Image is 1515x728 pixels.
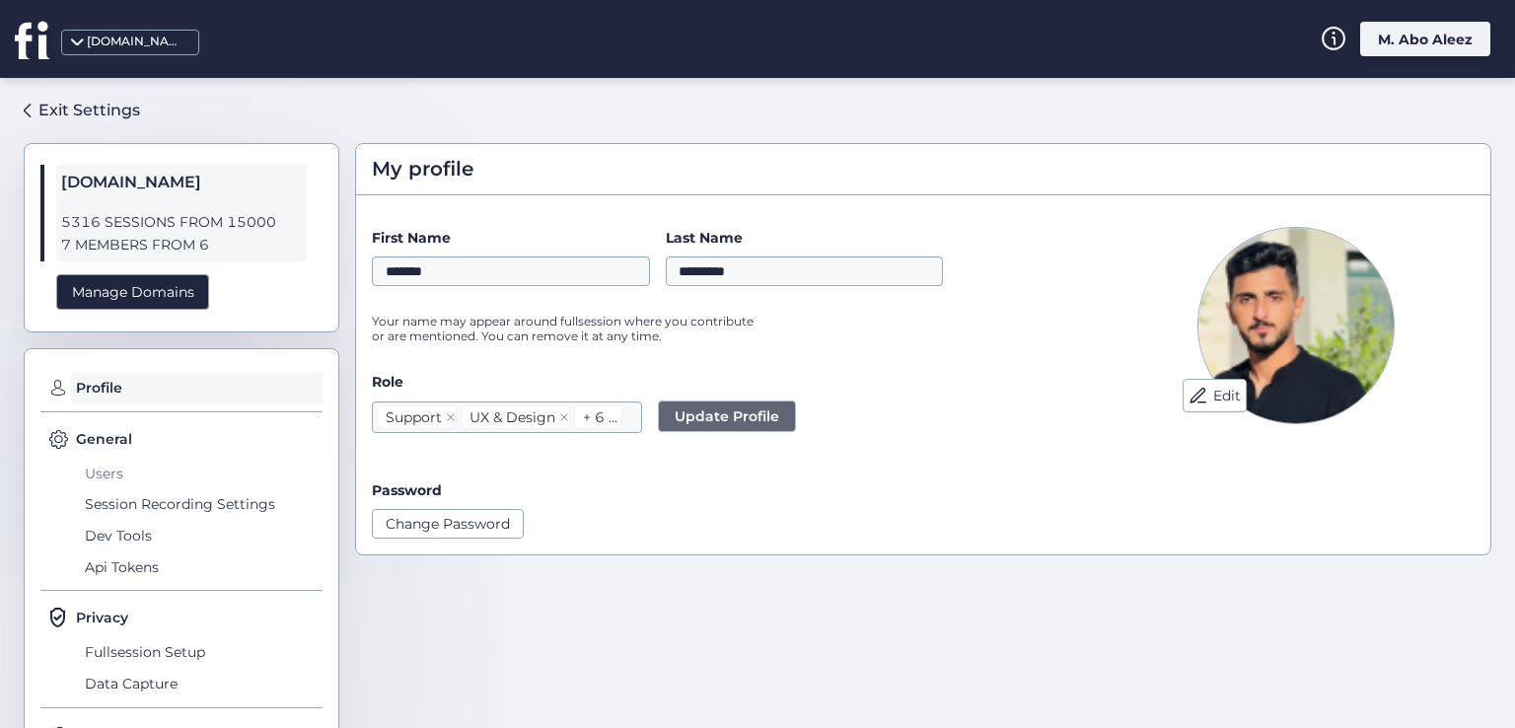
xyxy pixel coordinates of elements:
[372,227,650,249] label: First Name
[24,94,140,127] a: Exit Settings
[461,405,570,429] nz-select-item: UX & Design
[38,98,140,122] div: Exit Settings
[61,170,302,195] span: [DOMAIN_NAME]
[372,371,1086,393] label: Role
[61,234,302,256] span: 7 MEMBERS FROM 6
[675,405,779,427] span: Update Profile
[658,400,796,432] button: Update Profile
[80,489,323,521] span: Session Recording Settings
[80,458,323,489] span: Users
[80,520,323,551] span: Dev Tools
[583,406,617,428] div: + 6 ...
[372,481,442,499] label: Password
[87,33,185,51] div: [DOMAIN_NAME]
[1183,379,1247,412] button: Edit
[666,227,944,249] label: Last Name
[80,551,323,583] span: Api Tokens
[377,405,457,429] nz-select-item: Support
[1360,22,1490,56] div: M. Abo Aleez
[56,274,209,311] div: Manage Domains
[76,607,128,628] span: Privacy
[372,314,766,343] p: Your name may appear around fullsession where you contribute or are mentioned. You can remove it ...
[372,154,473,184] span: My profile
[1197,227,1395,424] img: Avatar Picture
[469,406,555,428] div: UX & Design
[574,405,622,429] nz-select-item: + 6 ...
[76,428,132,450] span: General
[372,509,524,539] button: Change Password
[80,636,323,668] span: Fullsession Setup
[80,668,323,699] span: Data Capture
[386,406,442,428] div: Support
[61,211,302,234] span: 5316 SESSIONS FROM 15000
[71,373,323,404] span: Profile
